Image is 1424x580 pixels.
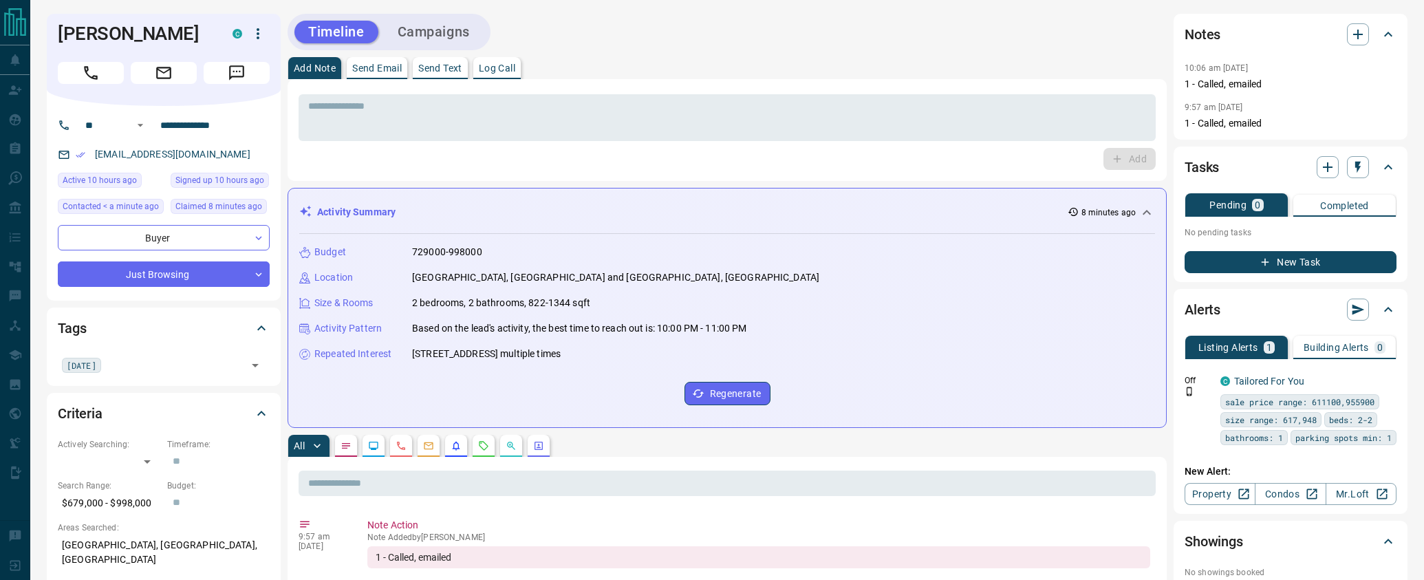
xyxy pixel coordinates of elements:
p: 0 [1377,343,1383,352]
div: Showings [1185,525,1396,558]
span: Email [131,62,197,84]
span: size range: 617,948 [1225,413,1317,427]
p: Repeated Interest [314,347,391,361]
div: Sat Aug 16 2025 [171,199,270,218]
button: Open [132,117,149,133]
h2: Criteria [58,402,103,425]
div: Buyer [58,225,270,250]
p: [DATE] [299,541,347,551]
div: Just Browsing [58,261,270,287]
button: Campaigns [384,21,484,43]
svg: Calls [396,440,407,451]
span: Claimed 8 minutes ago [175,200,262,213]
div: Alerts [1185,293,1396,326]
p: Send Text [418,63,462,73]
p: Send Email [352,63,402,73]
div: condos.ca [1220,376,1230,386]
span: Message [204,62,270,84]
a: Mr.Loft [1326,483,1396,505]
span: Active 10 hours ago [63,173,137,187]
a: Property [1185,483,1255,505]
p: [STREET_ADDRESS] multiple times [412,347,561,361]
button: Open [246,356,265,375]
a: [EMAIL_ADDRESS][DOMAIN_NAME] [95,149,250,160]
span: sale price range: 611100,955900 [1225,395,1374,409]
p: Building Alerts [1304,343,1369,352]
p: Log Call [479,63,515,73]
svg: Lead Browsing Activity [368,440,379,451]
svg: Notes [341,440,352,451]
a: Tailored For You [1234,376,1304,387]
p: 1 - Called, emailed [1185,77,1396,92]
p: 729000-998000 [412,245,482,259]
svg: Opportunities [506,440,517,451]
svg: Push Notification Only [1185,387,1194,396]
p: Note Added by [PERSON_NAME] [367,533,1150,542]
span: parking spots min: 1 [1295,431,1392,444]
button: Timeline [294,21,378,43]
svg: Listing Alerts [451,440,462,451]
p: Note Action [367,518,1150,533]
p: 1 [1266,343,1272,352]
p: All [294,441,305,451]
p: 1 - Called, emailed [1185,116,1396,131]
p: Add Note [294,63,336,73]
h2: Tasks [1185,156,1219,178]
p: 0 [1255,200,1260,210]
svg: Email Verified [76,150,85,160]
h2: Alerts [1185,299,1220,321]
p: No showings booked [1185,566,1396,579]
p: [GEOGRAPHIC_DATA], [GEOGRAPHIC_DATA] and [GEOGRAPHIC_DATA], [GEOGRAPHIC_DATA] [412,270,819,285]
div: condos.ca [233,29,242,39]
p: Activity Pattern [314,321,382,336]
p: $679,000 - $998,000 [58,492,160,515]
p: New Alert: [1185,464,1396,479]
p: 9:57 am [DATE] [1185,103,1243,112]
p: Budget [314,245,346,259]
p: Location [314,270,353,285]
p: Off [1185,374,1212,387]
div: Notes [1185,18,1396,51]
p: 2 bedrooms, 2 bathrooms, 822-1344 sqft [412,296,590,310]
p: Listing Alerts [1198,343,1258,352]
div: Sat Aug 16 2025 [58,199,164,218]
div: Tags [58,312,270,345]
p: 10:06 am [DATE] [1185,63,1248,73]
p: Pending [1209,200,1247,210]
div: Tasks [1185,151,1396,184]
div: 1 - Called, emailed [367,546,1150,568]
a: Condos [1255,483,1326,505]
svg: Emails [423,440,434,451]
button: New Task [1185,251,1396,273]
span: [DATE] [67,358,96,372]
span: bathrooms: 1 [1225,431,1283,444]
div: Activity Summary8 minutes ago [299,200,1155,225]
h2: Showings [1185,530,1243,552]
p: Based on the lead's activity, the best time to reach out is: 10:00 PM - 11:00 PM [412,321,747,336]
div: Fri Aug 15 2025 [171,173,270,192]
p: Completed [1320,201,1369,211]
p: Search Range: [58,480,160,492]
p: 9:57 am [299,532,347,541]
div: Criteria [58,397,270,430]
h1: [PERSON_NAME] [58,23,212,45]
p: No pending tasks [1185,222,1396,243]
span: Signed up 10 hours ago [175,173,264,187]
button: Regenerate [684,382,770,405]
div: Fri Aug 15 2025 [58,173,164,192]
p: Actively Searching: [58,438,160,451]
p: [GEOGRAPHIC_DATA], [GEOGRAPHIC_DATA], [GEOGRAPHIC_DATA] [58,534,270,571]
p: Budget: [167,480,270,492]
svg: Agent Actions [533,440,544,451]
p: Timeframe: [167,438,270,451]
h2: Notes [1185,23,1220,45]
p: Areas Searched: [58,522,270,534]
p: 8 minutes ago [1081,206,1136,219]
span: beds: 2-2 [1329,413,1372,427]
svg: Requests [478,440,489,451]
p: Activity Summary [317,205,396,219]
span: Call [58,62,124,84]
h2: Tags [58,317,86,339]
p: Size & Rooms [314,296,374,310]
span: Contacted < a minute ago [63,200,159,213]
